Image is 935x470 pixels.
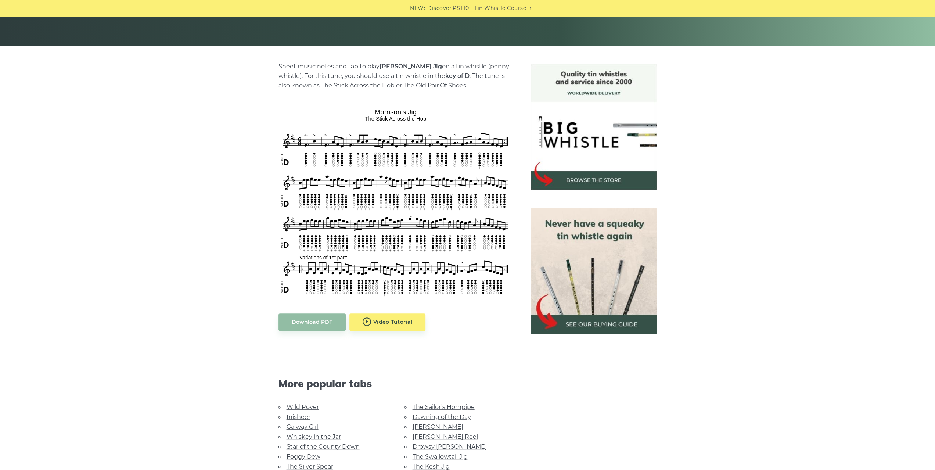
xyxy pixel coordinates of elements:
[413,433,478,440] a: [PERSON_NAME] Reel
[413,413,471,420] a: Dawning of the Day
[287,403,319,410] a: Wild Rover
[278,62,513,90] p: Sheet music notes and tab to play on a tin whistle (penny whistle). For this tune, you should use...
[287,423,319,430] a: Galway Girl
[453,4,526,12] a: PST10 - Tin Whistle Course
[413,423,463,430] a: [PERSON_NAME]
[531,64,657,190] img: BigWhistle Tin Whistle Store
[427,4,452,12] span: Discover
[287,453,320,460] a: Foggy Dew
[278,105,513,298] img: Morrison's Jig Tin Whistle Tabs & Sheet Music
[278,313,346,331] a: Download PDF
[413,443,487,450] a: Drowsy [PERSON_NAME]
[287,463,333,470] a: The Silver Spear
[445,72,470,79] strong: key of D
[410,4,425,12] span: NEW:
[531,208,657,334] img: tin whistle buying guide
[413,453,468,460] a: The Swallowtail Jig
[287,443,360,450] a: Star of the County Down
[349,313,426,331] a: Video Tutorial
[287,433,341,440] a: Whiskey in the Jar
[413,403,475,410] a: The Sailor’s Hornpipe
[287,413,310,420] a: Inisheer
[380,63,442,70] strong: [PERSON_NAME] Jig
[278,377,513,390] span: More popular tabs
[413,463,450,470] a: The Kesh Jig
